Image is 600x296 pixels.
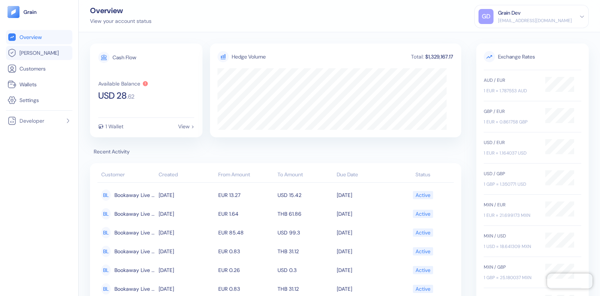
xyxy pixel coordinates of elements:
a: [PERSON_NAME] [7,48,71,57]
div: BL [101,189,111,201]
td: [DATE] [157,204,216,223]
div: Active [415,189,430,201]
div: Total: [410,54,424,59]
div: Overview [90,7,151,14]
img: logo-tablet-V2.svg [7,6,19,18]
div: MXN / USD [484,233,538,239]
div: Active [415,226,430,239]
span: Developer [19,117,44,125]
iframe: Chatra live chat [547,273,592,288]
td: [DATE] [157,223,216,242]
div: BL [101,227,111,238]
td: EUR 85.48 [216,223,276,242]
th: To Amount [276,168,335,183]
span: Bookaway Live Customer [114,245,155,258]
div: [EMAIL_ADDRESS][DOMAIN_NAME] [498,17,572,24]
td: [DATE] [157,261,216,279]
div: Active [415,207,430,220]
td: EUR 0.83 [216,242,276,261]
div: BL [101,208,111,219]
span: Bookaway Live Customer [114,189,155,201]
th: Due Date [335,168,394,183]
td: [DATE] [335,242,394,261]
span: Bookaway Live Customer [114,226,155,239]
div: BL [101,246,111,257]
span: . 62 [127,94,135,100]
span: Recent Activity [90,148,461,156]
td: [DATE] [157,186,216,204]
td: USD 99.3 [276,223,335,242]
td: [DATE] [157,242,216,261]
div: AUD / EUR [484,77,538,84]
div: Available Balance [98,81,140,86]
div: 1 EUR = 1.164037 USD [484,150,538,156]
td: EUR 1.64 [216,204,276,223]
div: 1 GBP = 1.350771 USD [484,181,538,188]
div: Hedge Volume [232,53,266,61]
span: [PERSON_NAME] [19,49,59,57]
span: Exchange Rates [484,51,581,62]
span: Bookaway Live Customer [114,207,155,220]
div: USD / EUR [484,139,538,146]
div: MXN / GBP [484,264,538,270]
td: EUR 0.26 [216,261,276,279]
span: Overview [19,33,42,41]
a: Settings [7,96,71,105]
div: GD [478,9,493,24]
td: [DATE] [335,186,394,204]
a: Wallets [7,80,71,89]
span: Wallets [19,81,37,88]
div: Active [415,264,430,276]
div: Cash Flow [112,55,136,60]
div: View your account status [90,17,151,25]
td: [DATE] [335,261,394,279]
td: USD 15.42 [276,186,335,204]
div: BL [101,264,111,276]
img: logo [23,9,37,15]
div: Active [415,282,430,295]
div: 1 EUR = 1.787553 AUD [484,87,538,94]
td: THB 61.86 [276,204,335,223]
td: [DATE] [335,223,394,242]
th: Created [157,168,216,183]
td: THB 31.12 [276,242,335,261]
div: 1 Wallet [105,124,123,129]
div: Grain Dev [498,9,520,17]
div: Active [415,245,430,258]
div: 1 GBP = 25.180037 MXN [484,274,538,281]
th: From Amount [216,168,276,183]
button: Available Balance [98,81,148,87]
div: $1,329,167.17 [424,54,454,59]
div: USD / GBP [484,170,538,177]
span: Bookaway Live Customer [114,282,155,295]
span: Bookaway Live Customer [114,264,155,276]
a: Customers [7,64,71,73]
div: Status [396,171,450,179]
span: Settings [19,96,39,104]
td: EUR 13.27 [216,186,276,204]
th: Customer [97,168,157,183]
span: USD 28 [98,91,127,100]
a: Overview [7,33,71,42]
div: View > [178,124,194,129]
td: USD 0.3 [276,261,335,279]
div: GBP / EUR [484,108,538,115]
div: 1 USD = 18.641309 MXN [484,243,538,250]
div: MXN / EUR [484,201,538,208]
td: [DATE] [335,204,394,223]
div: 1 EUR = 0.861758 GBP [484,119,538,125]
div: BL [101,283,111,294]
span: Customers [19,65,46,72]
div: 1 EUR = 21.699173 MXN [484,212,538,219]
